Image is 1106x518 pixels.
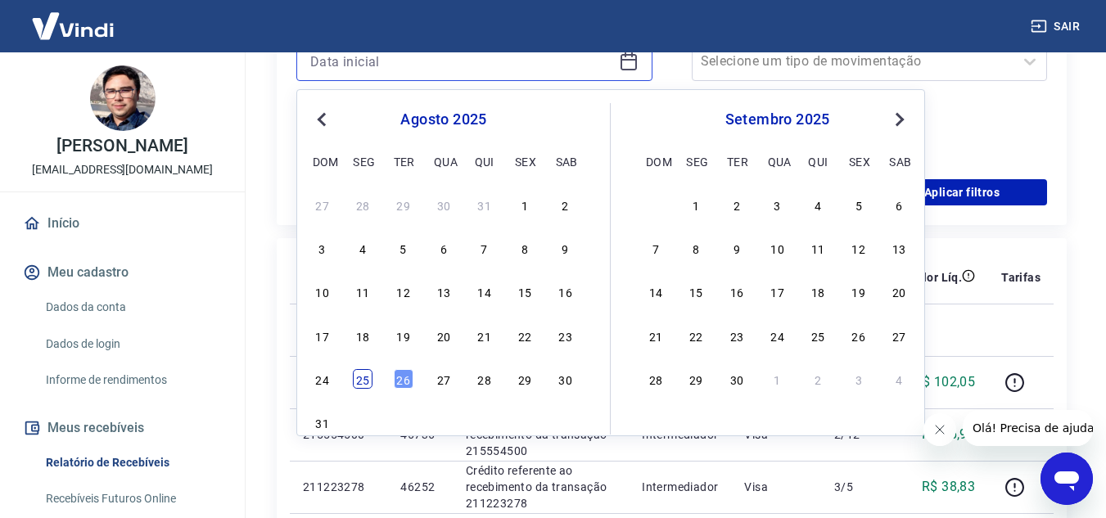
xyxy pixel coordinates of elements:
div: Choose sábado, 9 de agosto de 2025 [556,238,576,258]
p: Valor Líq. [909,269,962,286]
div: Choose quinta-feira, 4 de setembro de 2025 [475,412,494,432]
p: Intermediador [642,479,718,495]
p: [PERSON_NAME] [56,137,187,155]
p: 211223278 [303,479,374,495]
div: Choose quarta-feira, 3 de setembro de 2025 [434,412,454,432]
div: Choose domingo, 7 de setembro de 2025 [646,238,666,258]
img: 5f3176ab-3122-416e-a87a-80a4ad3e2de9.jpeg [90,65,156,131]
p: R$ 38,83 [922,477,975,497]
div: Choose sexta-feira, 8 de agosto de 2025 [515,238,535,258]
a: Dados da conta [39,291,225,324]
div: Choose sábado, 6 de setembro de 2025 [556,412,576,432]
p: Tarifas [1001,269,1041,286]
div: Choose segunda-feira, 18 de agosto de 2025 [353,326,372,345]
iframe: Fechar mensagem [923,413,956,446]
div: Choose segunda-feira, 15 de setembro de 2025 [686,282,706,301]
div: Choose quarta-feira, 13 de agosto de 2025 [434,282,454,301]
div: Choose sábado, 30 de agosto de 2025 [556,369,576,389]
div: Choose quarta-feira, 6 de agosto de 2025 [434,238,454,258]
div: Choose domingo, 24 de agosto de 2025 [313,369,332,389]
div: Choose segunda-feira, 4 de agosto de 2025 [353,238,372,258]
div: Choose quarta-feira, 30 de julho de 2025 [434,195,454,214]
div: Choose domingo, 10 de agosto de 2025 [313,282,332,301]
div: Choose sexta-feira, 12 de setembro de 2025 [849,238,869,258]
div: Choose terça-feira, 19 de agosto de 2025 [394,326,413,345]
div: Choose quinta-feira, 31 de julho de 2025 [475,195,494,214]
p: Crédito referente ao recebimento da transação 211223278 [466,462,616,511]
div: Choose segunda-feira, 29 de setembro de 2025 [686,369,706,389]
div: setembro 2025 [643,110,911,129]
div: Choose sábado, 27 de setembro de 2025 [889,326,909,345]
div: Choose quarta-feira, 17 de setembro de 2025 [768,282,788,301]
div: Choose sábado, 13 de setembro de 2025 [889,238,909,258]
div: Choose sexta-feira, 5 de setembro de 2025 [849,195,869,214]
div: sab [556,151,576,171]
div: seg [353,151,372,171]
div: Choose sábado, 23 de agosto de 2025 [556,326,576,345]
div: Choose quinta-feira, 4 de setembro de 2025 [808,195,828,214]
div: Choose quinta-feira, 28 de agosto de 2025 [475,369,494,389]
div: Choose segunda-feira, 25 de agosto de 2025 [353,369,372,389]
div: Choose domingo, 31 de agosto de 2025 [646,195,666,214]
div: Choose terça-feira, 9 de setembro de 2025 [727,238,747,258]
button: Meu cadastro [20,254,225,291]
div: Choose terça-feira, 5 de agosto de 2025 [394,238,413,258]
div: Choose quinta-feira, 2 de outubro de 2025 [808,369,828,389]
a: Relatório de Recebíveis [39,446,225,480]
div: Choose quarta-feira, 20 de agosto de 2025 [434,326,454,345]
button: Meus recebíveis [20,410,225,446]
iframe: Botão para abrir a janela de mensagens [1041,453,1093,505]
a: Dados de login [39,327,225,361]
div: sex [849,151,869,171]
p: Visa [744,479,808,495]
div: Choose segunda-feira, 22 de setembro de 2025 [686,326,706,345]
div: Choose domingo, 3 de agosto de 2025 [313,238,332,258]
a: Início [20,205,225,241]
p: R$ 102,05 [914,372,976,392]
div: Choose domingo, 31 de agosto de 2025 [313,412,332,432]
div: Choose quinta-feira, 7 de agosto de 2025 [475,238,494,258]
div: Choose quinta-feira, 14 de agosto de 2025 [475,282,494,301]
div: Choose sexta-feira, 22 de agosto de 2025 [515,326,535,345]
div: Choose sábado, 2 de agosto de 2025 [556,195,576,214]
input: Data inicial [310,49,612,74]
div: seg [686,151,706,171]
img: Vindi [20,1,126,51]
div: qui [475,151,494,171]
div: Choose sábado, 4 de outubro de 2025 [889,369,909,389]
button: Previous Month [312,110,332,129]
div: month 2025-08 [310,192,577,435]
div: Choose quinta-feira, 25 de setembro de 2025 [808,326,828,345]
div: Choose sexta-feira, 5 de setembro de 2025 [515,412,535,432]
div: Choose sexta-feira, 29 de agosto de 2025 [515,369,535,389]
div: qui [808,151,828,171]
div: Choose sábado, 16 de agosto de 2025 [556,282,576,301]
div: Choose sábado, 6 de setembro de 2025 [889,195,909,214]
div: Choose domingo, 14 de setembro de 2025 [646,282,666,301]
div: Choose sexta-feira, 15 de agosto de 2025 [515,282,535,301]
div: month 2025-09 [643,192,911,390]
div: Choose terça-feira, 30 de setembro de 2025 [727,369,747,389]
div: Choose terça-feira, 12 de agosto de 2025 [394,282,413,301]
div: Choose segunda-feira, 11 de agosto de 2025 [353,282,372,301]
div: Choose domingo, 27 de julho de 2025 [313,195,332,214]
button: Aplicar filtros [877,179,1047,205]
div: dom [313,151,332,171]
div: Choose segunda-feira, 1 de setembro de 2025 [686,195,706,214]
div: agosto 2025 [310,110,577,129]
div: Choose segunda-feira, 1 de setembro de 2025 [353,412,372,432]
div: Choose quinta-feira, 11 de setembro de 2025 [808,238,828,258]
div: Choose terça-feira, 29 de julho de 2025 [394,195,413,214]
div: qua [434,151,454,171]
p: [EMAIL_ADDRESS][DOMAIN_NAME] [32,161,213,178]
iframe: Mensagem da empresa [963,410,1093,446]
div: ter [394,151,413,171]
div: Choose quinta-feira, 18 de setembro de 2025 [808,282,828,301]
div: Choose domingo, 17 de agosto de 2025 [313,326,332,345]
a: Recebíveis Futuros Online [39,482,225,516]
div: Choose terça-feira, 2 de setembro de 2025 [394,412,413,432]
div: Choose terça-feira, 16 de setembro de 2025 [727,282,747,301]
div: Choose quarta-feira, 3 de setembro de 2025 [768,195,788,214]
div: Choose segunda-feira, 28 de julho de 2025 [353,195,372,214]
div: Choose sábado, 20 de setembro de 2025 [889,282,909,301]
